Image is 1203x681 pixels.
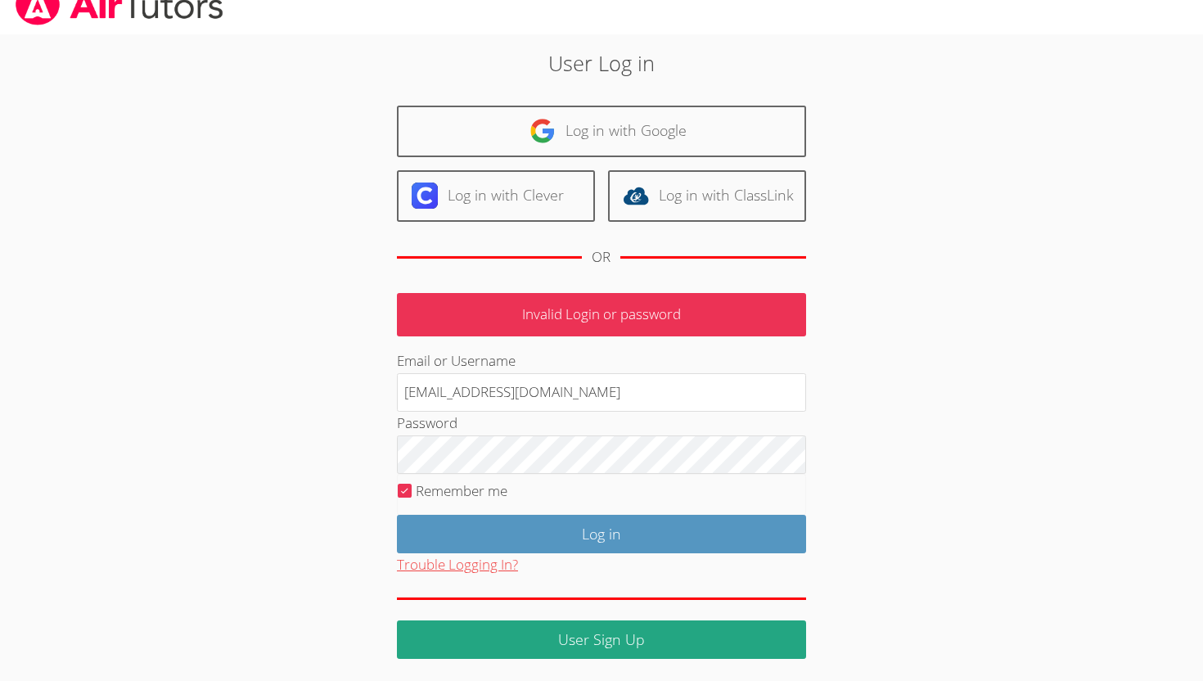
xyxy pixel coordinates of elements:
img: google-logo-50288ca7cdecda66e5e0955fdab243c47b7ad437acaf1139b6f446037453330a.svg [529,118,556,144]
a: Log in with ClassLink [608,170,806,222]
label: Remember me [416,481,507,500]
div: OR [592,246,611,269]
h2: User Log in [277,47,926,79]
p: Invalid Login or password [397,293,806,336]
img: clever-logo-6eab21bc6e7a338710f1a6ff85c0baf02591cd810cc4098c63d3a4b26e2feb20.svg [412,183,438,209]
label: Password [397,413,457,432]
img: classlink-logo-d6bb404cc1216ec64c9a2012d9dc4662098be43eaf13dc465df04b49fa7ab582.svg [623,183,649,209]
input: Log in [397,515,806,553]
label: Email or Username [397,351,516,370]
a: Log in with Google [397,106,806,157]
a: Log in with Clever [397,170,595,222]
button: Trouble Logging In? [397,553,518,577]
a: User Sign Up [397,620,806,659]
